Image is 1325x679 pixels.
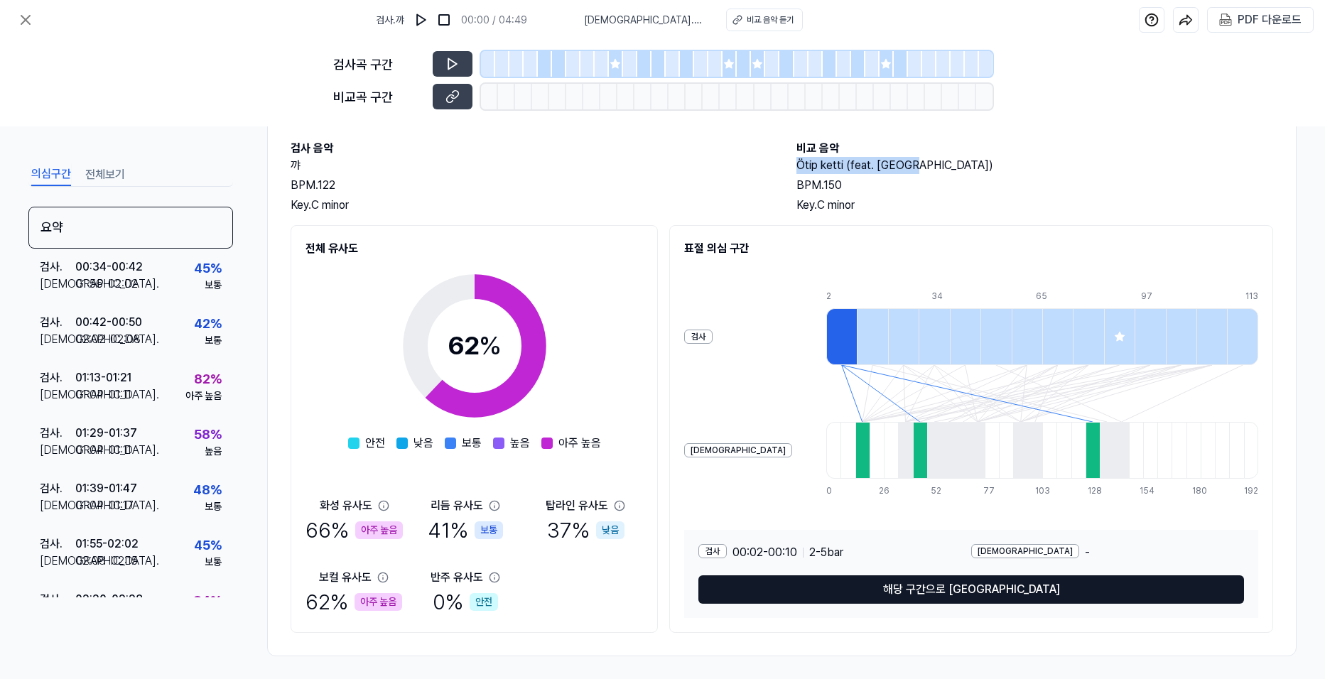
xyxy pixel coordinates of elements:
[194,536,222,555] div: 45 %
[433,586,498,618] div: 0 %
[1035,484,1049,497] div: 103
[826,290,857,303] div: 2
[547,514,624,546] div: 37 %
[1192,484,1206,497] div: 180
[1088,484,1102,497] div: 128
[85,163,125,186] button: 전체보기
[40,331,75,348] div: [DEMOGRAPHIC_DATA] .
[75,259,143,276] div: 00:34 - 00:42
[1245,290,1258,303] div: 113
[596,521,624,539] div: 낮음
[194,314,222,333] div: 42 %
[431,497,483,514] div: 리듬 유사도
[40,425,75,442] div: 검사 .
[796,177,1274,194] div: BPM. 150
[584,13,709,28] span: [DEMOGRAPHIC_DATA] . Ötip ketti (feat. [GEOGRAPHIC_DATA])
[1145,13,1159,27] img: help
[205,555,222,570] div: 보통
[193,480,222,499] div: 48 %
[726,9,803,31] button: 비교 음악 듣기
[461,13,527,28] div: 00:00 / 04:49
[194,259,222,278] div: 45 %
[40,553,75,570] div: [DEMOGRAPHIC_DATA] .
[40,276,75,293] div: [DEMOGRAPHIC_DATA] .
[931,290,962,303] div: 34
[75,386,131,403] div: 01:04 - 01:11
[75,497,134,514] div: 01:04 - 01:17
[320,497,372,514] div: 화성 유사도
[75,591,143,608] div: 02:20 - 02:28
[879,484,893,497] div: 26
[75,314,142,331] div: 00:42 - 00:50
[510,435,530,452] span: 높음
[1036,290,1066,303] div: 65
[305,514,403,546] div: 66 %
[1216,8,1304,32] button: PDF 다운로드
[546,497,608,514] div: 탑라인 유사도
[431,569,483,586] div: 반주 유사도
[684,240,1258,257] h2: 표절 의심 구간
[809,544,843,561] span: 2 - 5 bar
[796,140,1274,157] h2: 비교 음악
[205,278,222,293] div: 보통
[684,330,713,344] div: 검사
[479,330,502,361] span: %
[413,435,433,452] span: 낮음
[40,480,75,497] div: 검사 .
[28,207,233,249] div: 요약
[40,442,75,459] div: [DEMOGRAPHIC_DATA] .
[1179,13,1193,27] img: share
[448,327,502,365] div: 62
[333,55,424,74] div: 검사곡 구간
[437,13,451,27] img: stop
[40,386,75,403] div: [DEMOGRAPHIC_DATA] .
[319,569,372,586] div: 보컬 유사도
[365,435,385,452] span: 안전
[462,435,482,452] span: 보통
[1219,13,1232,26] img: PDF Download
[75,536,139,553] div: 01:55 - 02:02
[40,259,75,276] div: 검사 .
[376,13,404,28] span: 검사 . 꺄
[684,443,792,457] div: [DEMOGRAPHIC_DATA]
[333,87,424,107] div: 비교곡 구간
[40,497,75,514] div: [DEMOGRAPHIC_DATA] .
[796,197,1274,214] div: Key. C minor
[558,435,601,452] span: 아주 높음
[75,553,138,570] div: 02:08 - 02:15
[698,544,727,558] div: 검사
[355,521,403,539] div: 아주 높음
[75,276,138,293] div: 01:56 - 02:02
[75,425,137,442] div: 01:29 - 01:37
[1244,484,1258,497] div: 192
[826,484,840,497] div: 0
[428,514,503,546] div: 41 %
[40,314,75,331] div: 검사 .
[698,575,1244,604] button: 해당 구간으로 [GEOGRAPHIC_DATA]
[185,389,222,403] div: 아주 높음
[1141,290,1172,303] div: 97
[194,369,222,389] div: 82 %
[75,442,131,459] div: 01:04 - 01:11
[205,333,222,348] div: 보통
[75,369,131,386] div: 01:13 - 01:21
[971,544,1079,558] div: [DEMOGRAPHIC_DATA]
[305,586,402,618] div: 62 %
[291,157,768,174] h2: 꺄
[75,480,137,497] div: 01:39 - 01:47
[31,163,71,186] button: 의심구간
[796,157,1274,174] h2: Ötip ketti (feat. [GEOGRAPHIC_DATA])
[971,544,1244,561] div: -
[305,240,643,257] h2: 전체 유사도
[40,536,75,553] div: 검사 .
[983,484,997,497] div: 77
[193,591,222,610] div: 84 %
[931,484,945,497] div: 52
[40,591,75,608] div: 검사 .
[205,499,222,514] div: 보통
[747,13,794,26] div: 비교 음악 듣기
[732,544,797,561] span: 00:02 - 00:10
[475,521,503,539] div: 보통
[291,197,768,214] div: Key. C minor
